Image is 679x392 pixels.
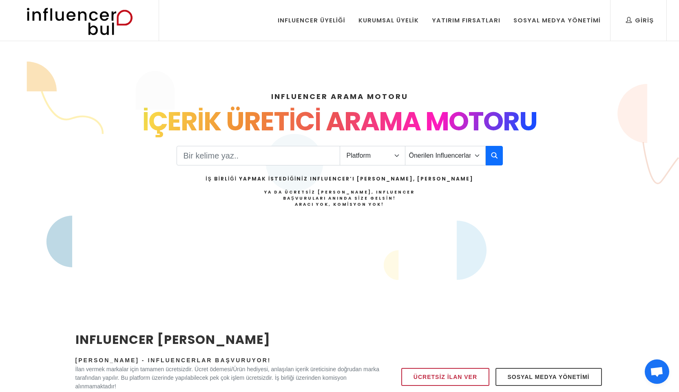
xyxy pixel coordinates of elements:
div: Açık sohbet [645,359,669,384]
h2: İş Birliği Yapmak İstediğiniz Influencer’ı [PERSON_NAME], [PERSON_NAME] [206,175,473,183]
div: Influencer Üyeliği [278,16,345,25]
h4: INFLUENCER ARAMA MOTORU [75,91,604,102]
div: Sosyal Medya Yönetimi [513,16,601,25]
h2: INFLUENCER [PERSON_NAME] [75,330,380,349]
h4: Ya da Ücretsiz [PERSON_NAME], Influencer Başvuruları Anında Size Gelsin! [206,189,473,207]
div: Yatırım Fırsatları [432,16,500,25]
span: Ücretsiz İlan Ver [414,372,477,382]
div: İÇERİK ÜRETİCİ ARAMA MOTORU [75,102,604,141]
span: Sosyal Medya Yönetimi [508,372,590,382]
div: Giriş [626,16,654,25]
input: Search [177,146,340,165]
a: Ücretsiz İlan Ver [401,368,489,386]
a: Sosyal Medya Yönetimi [495,368,602,386]
p: İlan vermek markalar için tamamen ücretsizdir. Ücret ödemesi/Ürün hediyesi, anlaşılan içerik üret... [75,365,380,391]
div: Kurumsal Üyelik [358,16,419,25]
strong: Aracı Yok, Komisyon Yok! [295,201,385,207]
span: [PERSON_NAME] - Influencerlar Başvuruyor! [75,357,271,363]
